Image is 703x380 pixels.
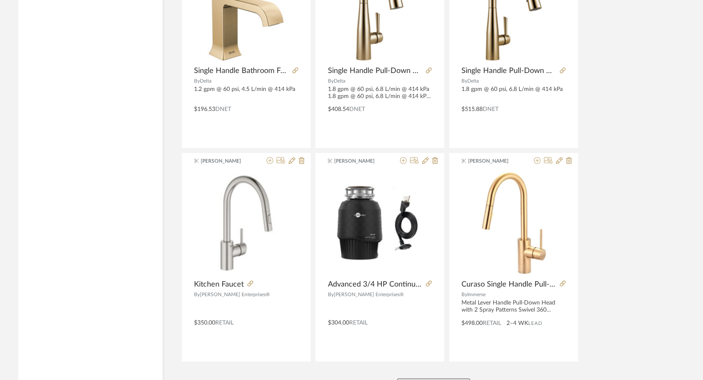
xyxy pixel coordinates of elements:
span: Lead [529,320,543,326]
span: [PERSON_NAME] [201,157,253,165]
span: DNET [483,106,499,112]
span: Curaso Single Handle Pull-Down Kitchen Faucet [462,280,557,289]
div: 1.2 gpm @ 60 psi, 4.5 L/min @ 414 kPa [194,86,298,100]
span: 2–4 WK [507,319,529,328]
span: Immerse [468,292,486,297]
span: DNET [349,106,365,112]
span: $498.00 [462,320,483,326]
span: [PERSON_NAME] [335,157,387,165]
div: 1.8 gpm @ 60 psi, 6.8 L/min @ 414 kPa [462,86,566,100]
span: By [462,292,468,297]
span: [PERSON_NAME] Enterprises® [334,292,404,297]
div: 1.8 gpm @ 60 psi, 6.8 L/min @ 414 kPa 1.8 gpm @ 60 psi, 6.8 L/min @ 414 kPa View Technical Specif... [328,86,432,100]
span: $515.88 [462,106,483,112]
span: Kitchen Faucet [194,280,244,289]
span: Retail [216,320,234,326]
span: By [194,78,200,83]
span: By [328,78,334,83]
span: $350.00 [194,320,216,326]
span: Delta [200,78,212,83]
span: Single Handle Bathroom Faucet In Champagne Bronze [194,66,289,75]
div: Metal Lever Handle Pull-Down Head with 2 Spray Patterns Swivel 360 Degree With Quick Connect Spra... [462,299,566,314]
img: Advanced 3/4 HP Continuous Feed Food Waste Disposal [328,171,432,275]
span: By [328,292,334,297]
span: $408.54 [328,106,349,112]
span: Delta [334,78,345,83]
span: Single Handle Pull-Down Bar / Prep Faucet In Champagne Bronze [328,66,423,75]
span: [PERSON_NAME] [468,157,521,165]
img: Kitchen Faucet [194,171,298,275]
span: Delta [468,78,479,83]
span: Advanced 3/4 HP Continuous Feed Food Waste Disposal [328,280,423,289]
img: Curaso Single Handle Pull-Down Kitchen Faucet [462,171,566,275]
span: By [194,292,200,297]
span: Retail [483,320,501,326]
span: DNET [216,106,232,112]
span: $196.53 [194,106,216,112]
span: $304.00 [328,320,349,326]
span: Retail [349,320,368,326]
span: [PERSON_NAME] Enterprises® [200,292,270,297]
span: Single Handle Pull-Down Kitchen Faucet In Champagne Bronze [462,66,557,75]
span: By [462,78,468,83]
div: 0 [194,171,298,275]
